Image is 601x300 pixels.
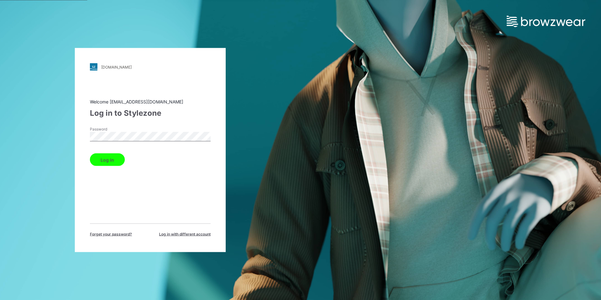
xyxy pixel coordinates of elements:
label: Password [90,126,134,132]
img: browzwear-logo.e42bd6dac1945053ebaf764b6aa21510.svg [507,16,585,27]
div: [DOMAIN_NAME] [101,64,132,69]
span: Log in with different account [159,231,211,237]
img: stylezone-logo.562084cfcfab977791bfbf7441f1a819.svg [90,63,97,71]
button: Log in [90,153,125,166]
span: Forget your password? [90,231,132,237]
div: Welcome [EMAIL_ADDRESS][DOMAIN_NAME] [90,98,211,105]
div: Log in to Stylezone [90,108,211,119]
a: [DOMAIN_NAME] [90,63,211,71]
